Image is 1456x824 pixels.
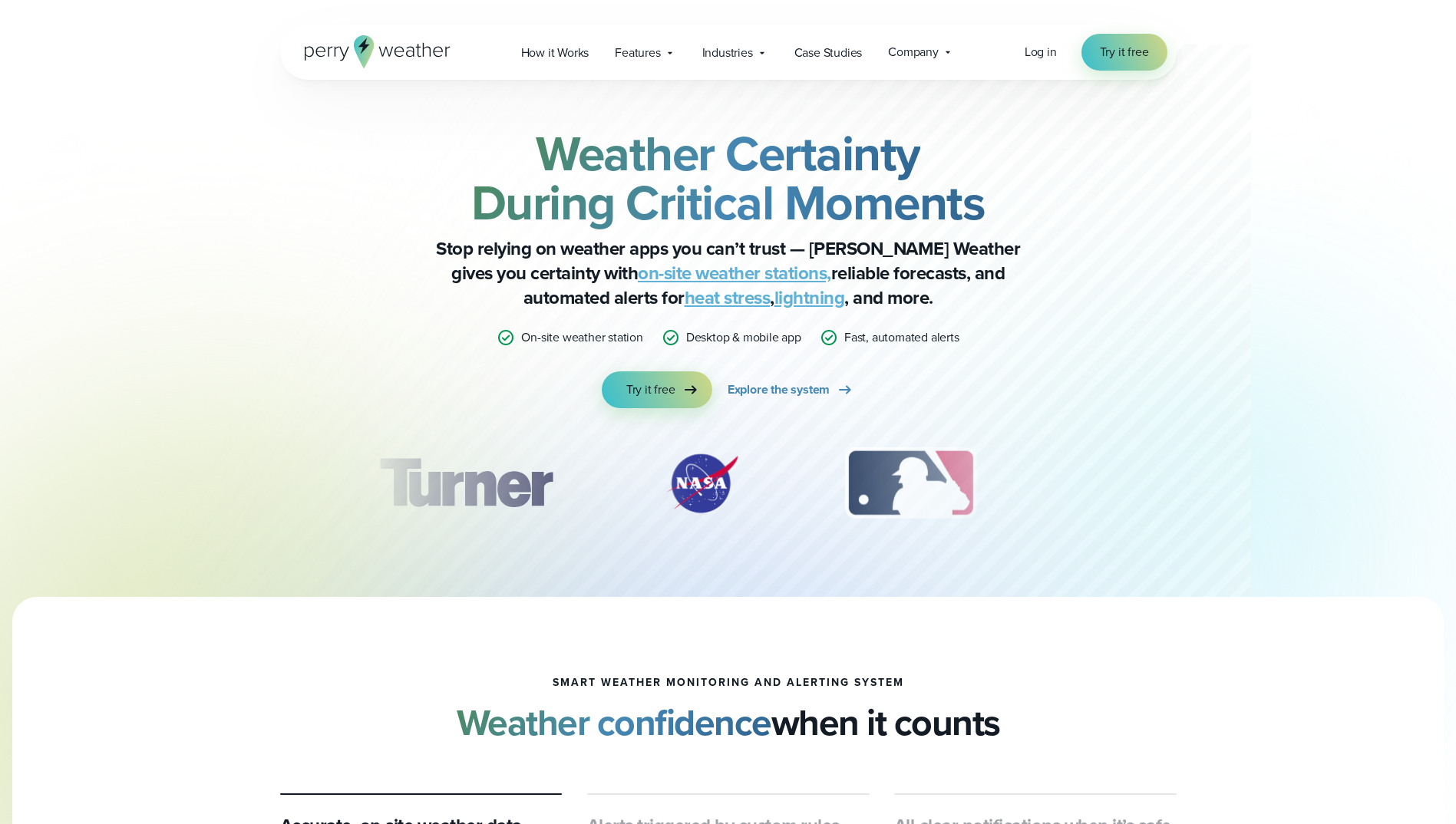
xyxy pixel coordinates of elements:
span: Try it free [1100,43,1149,61]
h2: when it counts [457,701,1000,744]
img: Turner-Construction_1.svg [356,445,574,522]
div: slideshow [357,445,1100,529]
a: on-site weather stations, [638,259,831,287]
p: Stop relying on weather apps you can’t trust — [PERSON_NAME] Weather gives you certainty with rel... [421,236,1035,310]
p: On-site weather station [521,328,642,347]
img: PGA.svg [1065,445,1188,522]
strong: Weather confidence [457,695,771,750]
div: 2 of 12 [649,445,756,522]
span: Features [615,44,660,62]
span: Try it free [626,381,675,399]
div: 4 of 12 [1065,445,1188,522]
a: heat stress [685,284,771,311]
span: Log in [1025,43,1057,61]
span: Industries [702,44,753,62]
a: How it Works [508,37,603,68]
span: Case Studies [794,44,863,62]
span: Company [888,43,939,61]
div: 3 of 12 [830,445,992,522]
strong: Weather Certainty During Critical Moments [471,117,986,239]
p: Fast, automated alerts [844,328,959,347]
p: Desktop & mobile app [686,328,801,347]
a: Try it free [1081,34,1167,71]
img: NASA.svg [649,445,756,522]
a: Log in [1025,43,1057,61]
a: Case Studies [781,37,876,68]
span: How it Works [521,44,589,62]
div: 1 of 12 [356,445,574,522]
img: MLB.svg [830,445,992,522]
a: Explore the system [728,371,854,408]
a: lightning [774,284,845,311]
h1: smart weather monitoring and alerting system [553,677,904,689]
a: Try it free [602,371,712,408]
span: Explore the system [728,381,830,399]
